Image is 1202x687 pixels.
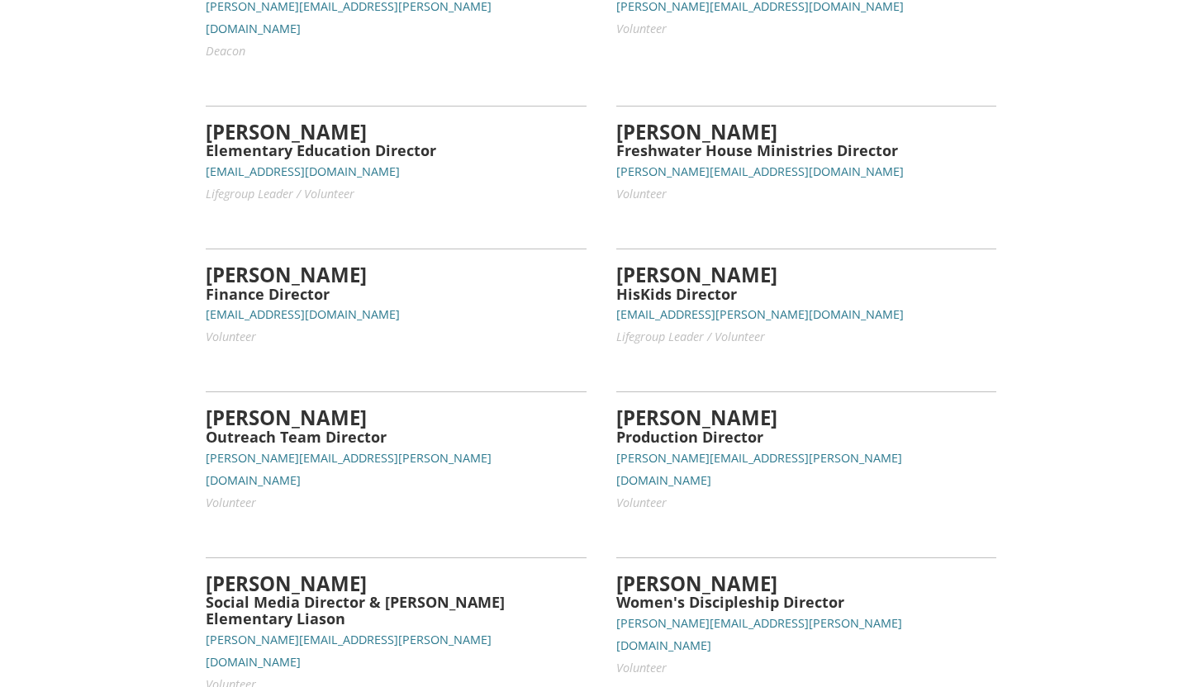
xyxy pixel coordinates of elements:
[616,407,996,429] h4: [PERSON_NAME]
[206,306,400,322] small: [EMAIL_ADDRESS][DOMAIN_NAME]
[206,43,245,59] small: Deacon
[206,632,492,670] small: [PERSON_NAME][EMAIL_ADDRESS][PERSON_NAME][DOMAIN_NAME]
[616,573,996,595] h4: [PERSON_NAME]
[616,429,996,446] h5: Production Director
[206,186,354,201] small: Lifegroup Leader / Volunteer
[616,495,667,510] small: Volunteer
[206,429,586,446] h5: Outreach Team Director
[616,264,996,286] h4: [PERSON_NAME]
[206,287,586,303] h5: Finance Director
[616,21,667,36] small: Volunteer
[616,450,902,488] small: [PERSON_NAME][EMAIL_ADDRESS][PERSON_NAME][DOMAIN_NAME]
[616,329,765,344] small: Lifegroup Leader / Volunteer
[206,143,586,159] h5: Elementary Education Director
[616,595,996,611] h5: Women's Discipleship Director
[616,121,996,143] h4: [PERSON_NAME]
[206,595,586,628] h5: Social Media Director & [PERSON_NAME] Elementary Liason
[206,495,256,510] small: Volunteer
[206,573,586,595] h4: [PERSON_NAME]
[206,329,256,344] small: Volunteer
[616,143,996,159] h5: Freshwater House Ministries Director
[206,121,586,143] h4: [PERSON_NAME]
[206,163,400,179] small: [EMAIL_ADDRESS][DOMAIN_NAME]
[616,306,904,322] small: [EMAIL_ADDRESS][PERSON_NAME][DOMAIN_NAME]
[616,186,667,201] small: Volunteer
[616,615,902,653] small: [PERSON_NAME][EMAIL_ADDRESS][PERSON_NAME][DOMAIN_NAME]
[206,264,586,286] h4: [PERSON_NAME]
[616,287,996,303] h5: HisKids Director
[206,450,492,488] small: [PERSON_NAME][EMAIL_ADDRESS][PERSON_NAME][DOMAIN_NAME]
[616,660,667,675] small: Volunteer
[206,407,586,429] h4: [PERSON_NAME]
[616,163,904,179] small: [PERSON_NAME][EMAIL_ADDRESS][DOMAIN_NAME]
